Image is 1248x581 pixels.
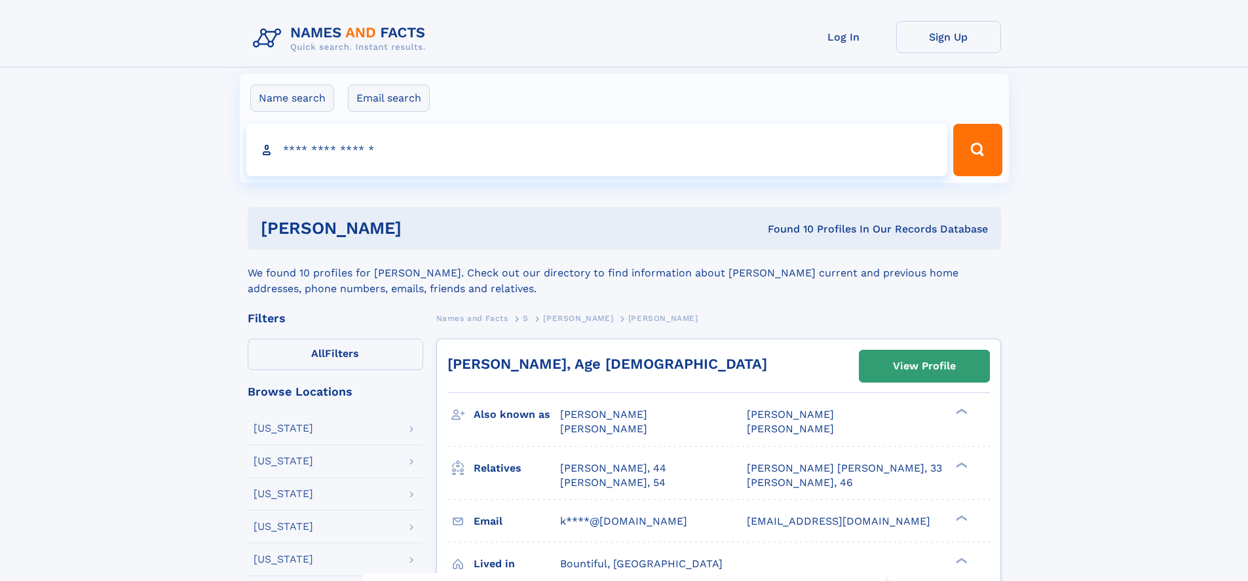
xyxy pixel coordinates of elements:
div: [US_STATE] [254,554,313,565]
div: Found 10 Profiles In Our Records Database [584,222,988,236]
h3: Lived in [474,553,560,575]
div: [US_STATE] [254,456,313,466]
div: ❯ [953,556,968,565]
span: Bountiful, [GEOGRAPHIC_DATA] [560,557,723,570]
div: We found 10 profiles for [PERSON_NAME]. Check out our directory to find information about [PERSON... [248,250,1001,297]
input: search input [246,124,948,176]
span: [PERSON_NAME] [628,314,698,323]
label: Name search [250,84,334,112]
span: [PERSON_NAME] [747,422,834,435]
h3: Email [474,510,560,533]
div: [US_STATE] [254,489,313,499]
label: Email search [348,84,430,112]
div: View Profile [893,351,956,381]
label: Filters [248,339,423,370]
h3: Also known as [474,403,560,426]
a: [PERSON_NAME] [PERSON_NAME], 33 [747,461,942,476]
button: Search Button [953,124,1002,176]
span: [EMAIL_ADDRESS][DOMAIN_NAME] [747,515,930,527]
div: ❯ [953,460,968,469]
a: S [523,310,529,326]
a: [PERSON_NAME], 46 [747,476,853,490]
h1: [PERSON_NAME] [261,220,585,236]
span: [PERSON_NAME] [543,314,613,323]
div: [US_STATE] [254,521,313,532]
img: Logo Names and Facts [248,21,436,56]
span: All [311,347,325,360]
span: [PERSON_NAME] [560,408,647,421]
div: ❯ [953,514,968,522]
a: [PERSON_NAME] [543,310,613,326]
a: View Profile [860,350,989,382]
div: ❯ [953,407,968,416]
span: [PERSON_NAME] [560,422,647,435]
div: Filters [248,312,423,324]
span: S [523,314,529,323]
a: [PERSON_NAME], Age [DEMOGRAPHIC_DATA] [447,356,767,372]
div: Browse Locations [248,386,423,398]
h3: Relatives [474,457,560,479]
a: Names and Facts [436,310,508,326]
a: [PERSON_NAME], 54 [560,476,666,490]
a: Log In [791,21,896,53]
span: [PERSON_NAME] [747,408,834,421]
a: [PERSON_NAME], 44 [560,461,666,476]
a: Sign Up [896,21,1001,53]
div: [US_STATE] [254,423,313,434]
